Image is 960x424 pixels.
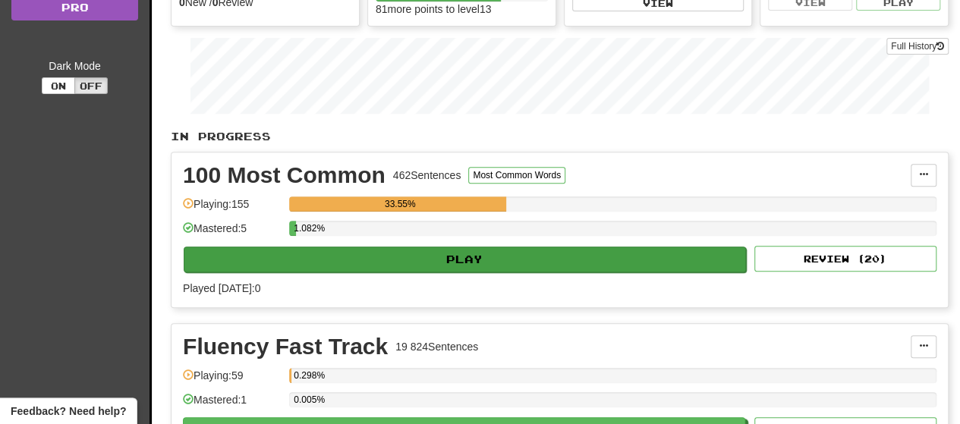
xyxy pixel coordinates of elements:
[754,246,936,272] button: Review (20)
[183,221,282,246] div: Mastered: 5
[395,339,478,354] div: 19 824 Sentences
[183,335,388,358] div: Fluency Fast Track
[74,77,108,94] button: Off
[294,221,296,236] div: 1.082%
[183,164,386,187] div: 100 Most Common
[376,2,548,17] div: 81 more points to level 13
[183,392,282,417] div: Mastered: 1
[886,38,949,55] button: Full History
[468,167,565,184] button: Most Common Words
[294,196,506,212] div: 33.55%
[42,77,75,94] button: On
[11,58,138,74] div: Dark Mode
[171,129,949,144] p: In Progress
[184,247,746,272] button: Play
[183,196,282,221] div: Playing: 155
[183,368,282,393] div: Playing: 59
[393,168,461,183] div: 462 Sentences
[183,282,260,294] span: Played [DATE]: 0
[11,404,126,419] span: Open feedback widget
